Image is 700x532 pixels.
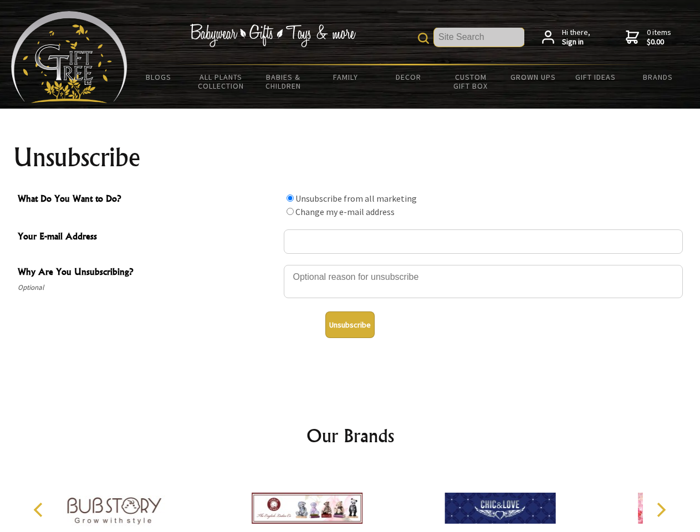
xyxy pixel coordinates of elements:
[252,65,315,98] a: Babies & Children
[440,65,502,98] a: Custom Gift Box
[22,422,678,449] h2: Our Brands
[190,24,356,47] img: Babywear - Gifts - Toys & more
[647,27,671,47] span: 0 items
[287,208,294,215] input: What Do You Want to Do?
[434,28,524,47] input: Site Search
[418,33,429,44] img: product search
[28,498,52,522] button: Previous
[564,65,627,89] a: Gift Ideas
[284,265,683,298] textarea: Why Are You Unsubscribing?
[647,37,671,47] strong: $0.00
[502,65,564,89] a: Grown Ups
[315,65,377,89] a: Family
[11,11,127,103] img: Babyware - Gifts - Toys and more...
[13,144,687,171] h1: Unsubscribe
[18,265,278,281] span: Why Are You Unsubscribing?
[377,65,440,89] a: Decor
[562,37,590,47] strong: Sign in
[295,206,395,217] label: Change my e-mail address
[325,311,375,338] button: Unsubscribe
[542,28,590,47] a: Hi there,Sign in
[648,498,673,522] button: Next
[127,65,190,89] a: BLOGS
[627,65,689,89] a: Brands
[295,193,417,204] label: Unsubscribe from all marketing
[18,192,278,208] span: What Do You Want to Do?
[18,229,278,245] span: Your E-mail Address
[18,281,278,294] span: Optional
[626,28,671,47] a: 0 items$0.00
[284,229,683,254] input: Your E-mail Address
[190,65,253,98] a: All Plants Collection
[287,195,294,202] input: What Do You Want to Do?
[562,28,590,47] span: Hi there,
